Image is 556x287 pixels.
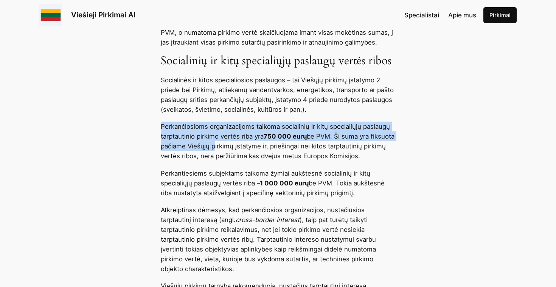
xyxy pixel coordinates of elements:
[404,11,439,19] span: Specialistai
[404,10,476,20] nav: Navigation
[161,75,395,114] p: Socialinės ir kitos specialiosios paslaugos – tai Viešųjų pirkimų įstatymo 2 priede bei Pirkimų, ...
[161,205,395,274] p: Atkreiptinas dėmesys, kad perkančiosios organizacijos, nustačiusios tarptautinį interesą (angl. )...
[448,11,476,19] span: Apie mus
[39,4,62,26] img: Viešieji pirkimai logo
[483,7,517,23] a: Pirkimai
[264,133,307,140] strong: 750 000 eurų
[71,10,135,19] a: Viešieji Pirkimai AI
[260,179,309,187] strong: 1 000 000 eurų
[161,168,395,198] p: Perkantiesiems subjektams taikoma žymiai aukštesnė socialinių ir kitų specialiųjų paslaugų vertės...
[161,18,395,47] p: Svarbu pažymėti, kad tarptautinės vertės viešųjų pirkimų ribos nustatytos be PVM, o numatoma pirk...
[236,216,300,224] em: cross-border interest
[404,10,439,20] a: Specialistai
[161,54,395,68] h3: Socialinių ir kitų specialiųjų paslaugų vertės ribos
[448,10,476,20] a: Apie mus
[161,122,395,161] p: Perkančiosioms organizacijoms taikoma socialinių ir kitų specialiųjų paslaugų tarptautinio pirkim...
